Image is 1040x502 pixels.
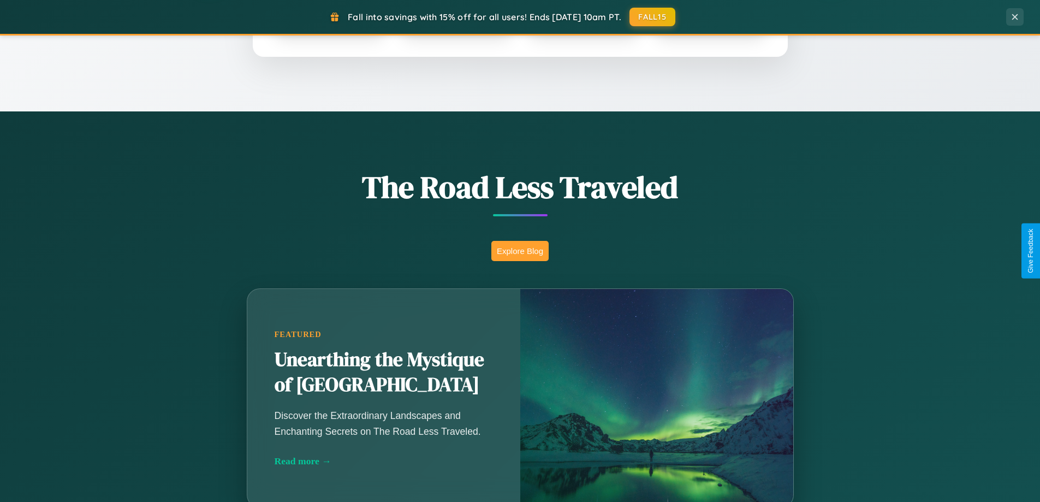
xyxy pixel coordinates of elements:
div: Read more → [275,456,493,467]
span: Fall into savings with 15% off for all users! Ends [DATE] 10am PT. [348,11,621,22]
button: FALL15 [629,8,675,26]
button: Explore Blog [491,241,549,261]
h1: The Road Less Traveled [193,166,848,208]
div: Give Feedback [1027,229,1035,273]
h2: Unearthing the Mystique of [GEOGRAPHIC_DATA] [275,347,493,398]
p: Discover the Extraordinary Landscapes and Enchanting Secrets on The Road Less Traveled. [275,408,493,439]
div: Featured [275,330,493,339]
